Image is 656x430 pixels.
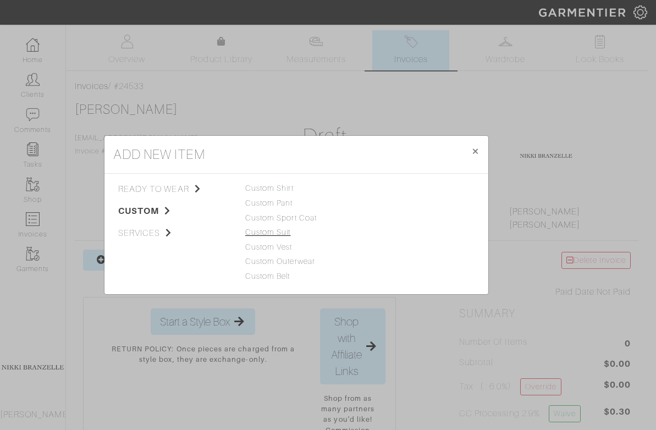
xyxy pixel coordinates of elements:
[245,272,290,280] a: Custom Belt
[245,242,293,251] a: Custom Vest
[113,145,205,164] h4: add new item
[245,213,317,222] a: Custom Sport Coat
[118,183,229,196] span: ready to wear
[245,228,291,236] a: Custom Suit
[245,184,294,192] a: Custom Shirt
[471,144,479,158] span: ×
[245,257,315,266] a: Custom Outerwear
[118,205,229,218] span: custom
[245,199,293,207] a: Custom Pant
[118,227,229,240] span: services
